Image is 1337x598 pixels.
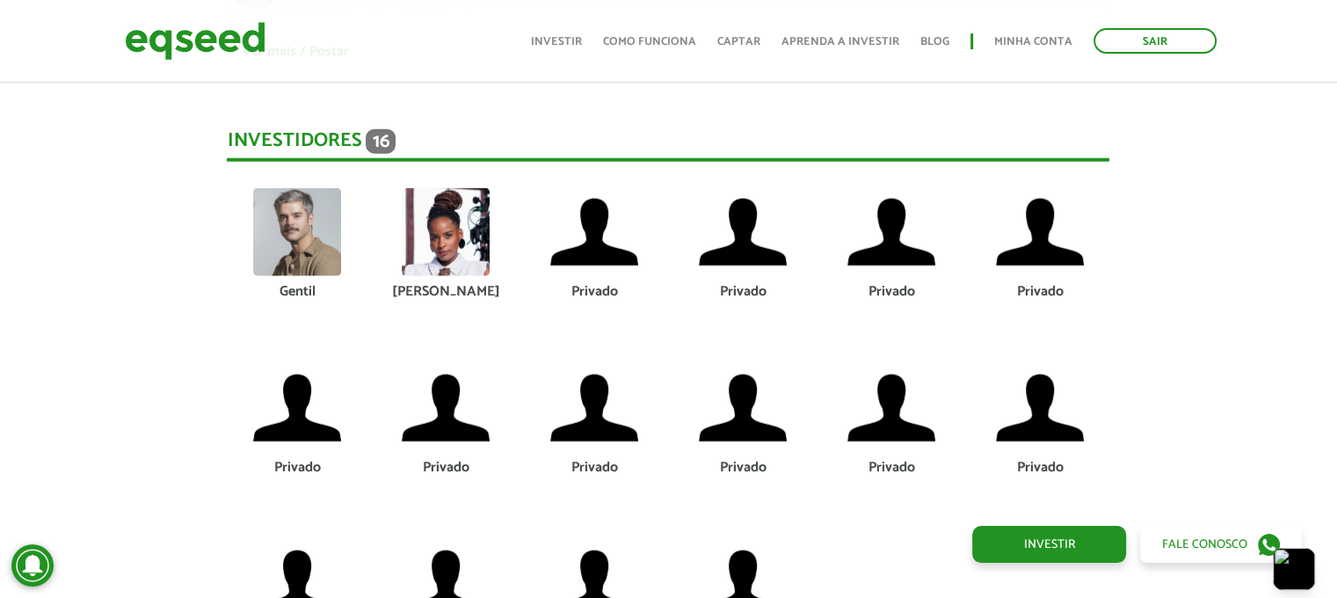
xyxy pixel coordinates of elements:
[717,36,760,47] a: Captar
[533,461,655,475] div: Privado
[531,36,582,47] a: Investir
[781,36,899,47] a: Aprenda a investir
[550,364,638,452] img: default-user.png
[920,36,949,47] a: Blog
[996,188,1084,276] img: default-user.png
[681,285,803,299] div: Privado
[603,36,696,47] a: Como funciona
[681,461,803,475] div: Privado
[699,188,787,276] img: default-user.png
[699,364,787,452] img: default-user.png
[994,36,1072,47] a: Minha conta
[253,188,341,276] img: picture-123564-1758224931.png
[533,285,655,299] div: Privado
[1094,28,1217,54] a: Sair
[972,526,1126,563] a: Investir
[830,461,952,475] div: Privado
[125,18,265,64] img: EqSeed
[402,364,490,452] img: default-user.png
[830,285,952,299] div: Privado
[978,461,1101,475] div: Privado
[227,129,1109,162] div: Investidores
[978,285,1101,299] div: Privado
[847,188,935,276] img: default-user.png
[1140,526,1302,563] a: Fale conosco
[384,461,506,475] div: Privado
[847,364,935,452] img: default-user.png
[236,461,358,475] div: Privado
[236,285,358,299] div: Gentil
[253,364,341,452] img: default-user.png
[384,285,506,299] div: [PERSON_NAME]
[366,129,396,154] span: 16
[996,364,1084,452] img: default-user.png
[402,188,490,276] img: picture-90970-1668946421.jpg
[550,188,638,276] img: default-user.png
